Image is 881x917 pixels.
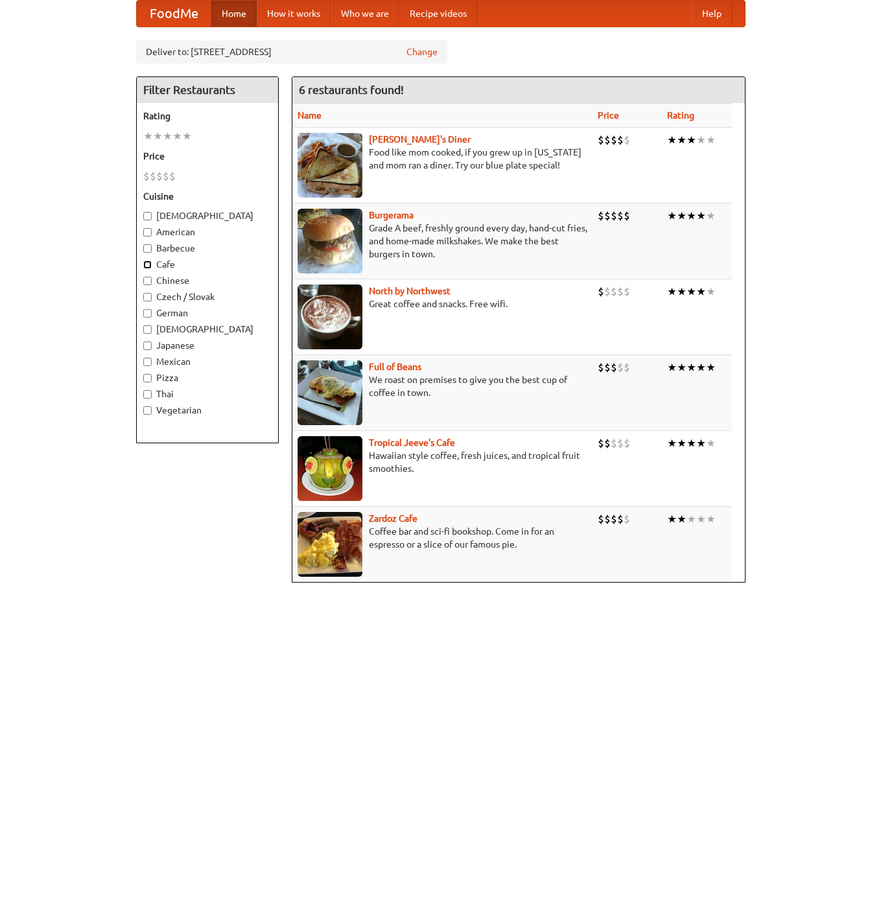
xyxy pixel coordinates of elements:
[624,360,630,375] li: $
[677,436,687,450] li: ★
[667,360,677,375] li: ★
[298,360,362,425] img: beans.jpg
[696,360,706,375] li: ★
[143,169,150,183] li: $
[163,129,172,143] li: ★
[667,110,694,121] a: Rating
[143,339,272,352] label: Japanese
[298,297,587,310] p: Great coffee and snacks. Free wifi.
[624,209,630,223] li: $
[611,209,617,223] li: $
[611,133,617,147] li: $
[143,371,272,384] label: Pizza
[169,169,176,183] li: $
[617,436,624,450] li: $
[143,290,272,303] label: Czech / Slovak
[298,449,587,475] p: Hawaiian style coffee, fresh juices, and tropical fruit smoothies.
[298,146,587,172] p: Food like mom cooked, if you grew up in [US_STATE] and mom ran a diner. Try our blue plate special!
[617,209,624,223] li: $
[624,436,630,450] li: $
[298,512,362,577] img: zardoz.jpg
[611,360,617,375] li: $
[369,437,455,448] b: Tropical Jeeve's Cafe
[143,323,272,336] label: [DEMOGRAPHIC_DATA]
[136,40,447,64] div: Deliver to: [STREET_ADDRESS]
[182,129,192,143] li: ★
[617,284,624,299] li: $
[298,222,587,261] p: Grade A beef, freshly ground every day, hand-cut fries, and home-made milkshakes. We make the bes...
[153,129,163,143] li: ★
[406,45,438,58] a: Change
[143,261,152,269] input: Cafe
[604,209,611,223] li: $
[677,284,687,299] li: ★
[156,169,163,183] li: $
[611,436,617,450] li: $
[624,133,630,147] li: $
[298,373,587,399] p: We roast on premises to give you the best cup of coffee in town.
[687,436,696,450] li: ★
[143,110,272,122] h5: Rating
[706,133,716,147] li: ★
[687,133,696,147] li: ★
[143,150,272,163] h5: Price
[143,404,272,417] label: Vegetarian
[677,512,687,526] li: ★
[687,512,696,526] li: ★
[617,512,624,526] li: $
[163,169,169,183] li: $
[143,406,152,415] input: Vegetarian
[143,358,152,366] input: Mexican
[611,284,617,299] li: $
[143,258,272,271] label: Cafe
[369,210,414,220] a: Burgerama
[604,284,611,299] li: $
[598,133,604,147] li: $
[298,525,587,551] p: Coffee bar and sci-fi bookshop. Come in for an espresso or a slice of our famous pie.
[143,274,272,287] label: Chinese
[667,436,677,450] li: ★
[399,1,477,27] a: Recipe videos
[143,244,152,253] input: Barbecue
[298,436,362,501] img: jeeves.jpg
[598,110,619,121] a: Price
[143,129,153,143] li: ★
[667,133,677,147] li: ★
[687,284,696,299] li: ★
[257,1,331,27] a: How it works
[692,1,732,27] a: Help
[331,1,399,27] a: Who we are
[617,133,624,147] li: $
[369,513,417,524] a: Zardoz Cafe
[598,436,604,450] li: $
[143,277,152,285] input: Chinese
[598,512,604,526] li: $
[143,374,152,382] input: Pizza
[706,512,716,526] li: ★
[706,209,716,223] li: ★
[706,360,716,375] li: ★
[369,362,421,372] b: Full of Beans
[172,129,182,143] li: ★
[706,284,716,299] li: ★
[143,342,152,350] input: Japanese
[369,134,471,145] a: [PERSON_NAME]'s Diner
[677,133,687,147] li: ★
[696,512,706,526] li: ★
[696,284,706,299] li: ★
[369,286,451,296] a: North by Northwest
[143,390,152,399] input: Thai
[624,284,630,299] li: $
[143,309,152,318] input: German
[298,284,362,349] img: north.jpg
[604,512,611,526] li: $
[143,209,272,222] label: [DEMOGRAPHIC_DATA]
[143,212,152,220] input: [DEMOGRAPHIC_DATA]
[298,209,362,273] img: burgerama.jpg
[687,209,696,223] li: ★
[624,512,630,526] li: $
[611,512,617,526] li: $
